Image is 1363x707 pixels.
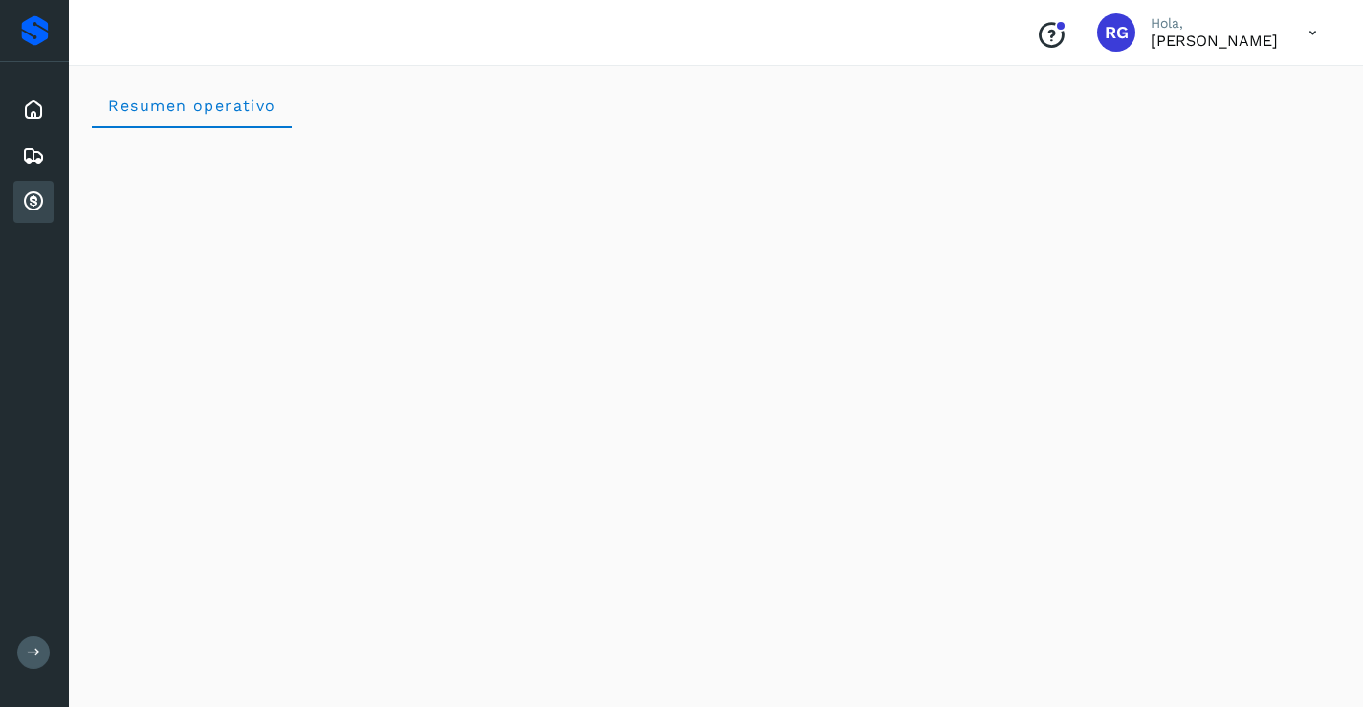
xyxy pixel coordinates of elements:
p: ROBERTO GALLARDO HERNANDEZ [1151,32,1278,50]
div: Inicio [13,89,54,131]
p: Hola, [1151,15,1278,32]
div: Embarques [13,135,54,177]
span: Resumen operativo [107,97,276,115]
div: Cuentas por cobrar [13,181,54,223]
